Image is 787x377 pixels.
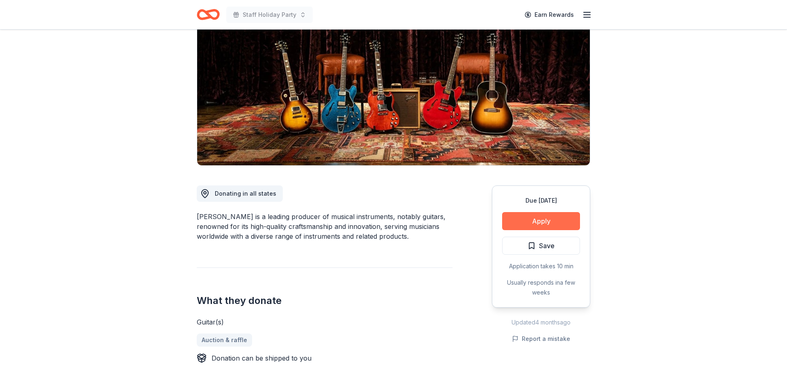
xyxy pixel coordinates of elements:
[492,318,590,327] div: Updated 4 months ago
[520,7,579,22] a: Earn Rewards
[197,294,453,307] h2: What they donate
[215,190,276,197] span: Donating in all states
[226,7,313,23] button: Staff Holiday Party
[197,317,453,327] div: Guitar(s)
[502,196,580,206] div: Due [DATE]
[197,9,590,165] img: Image for Gibson
[212,353,312,363] div: Donation can be shipped to you
[197,5,220,24] a: Home
[502,261,580,271] div: Application takes 10 min
[512,334,570,344] button: Report a mistake
[502,278,580,297] div: Usually responds in a few weeks
[197,212,453,241] div: [PERSON_NAME] is a leading producer of musical instruments, notably guitars, renowned for its hig...
[197,334,252,347] a: Auction & raffle
[502,237,580,255] button: Save
[243,10,296,20] span: Staff Holiday Party
[502,212,580,230] button: Apply
[539,240,555,251] span: Save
